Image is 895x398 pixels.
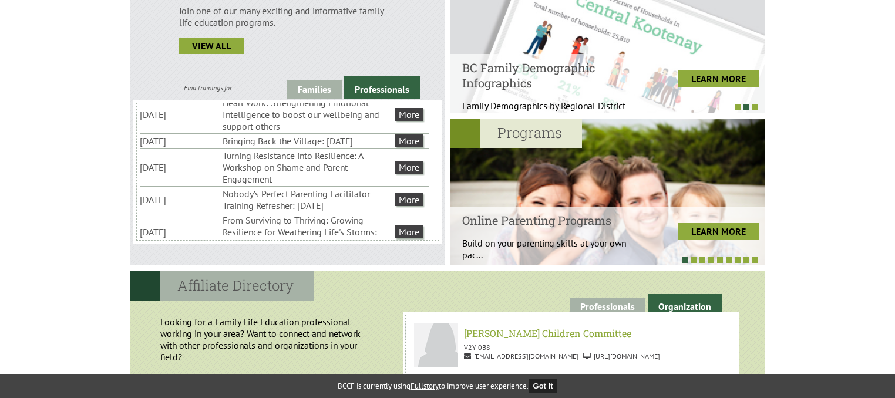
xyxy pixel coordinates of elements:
[140,225,220,239] li: [DATE]
[395,108,423,121] a: More
[130,83,287,92] div: Find trainings for:
[344,76,420,99] a: Professionals
[583,352,660,360] span: [URL][DOMAIN_NAME]
[678,223,759,240] a: LEARN MORE
[464,352,578,360] span: [EMAIL_ADDRESS][DOMAIN_NAME]
[223,187,393,213] li: Nobody’s Perfect Parenting Facilitator Training Refresher: [DATE]
[414,323,458,367] img: Langley Children Committee Alicia Rempel
[418,327,724,339] h6: [PERSON_NAME] Children Committee
[462,213,638,228] h4: Online Parenting Programs
[223,149,393,186] li: Turning Resistance into Resilience: A Workshop on Shame and Parent Engagement
[414,343,727,352] p: V2Y 0B8
[462,100,638,123] p: Family Demographics by Regional District Th...
[395,225,423,238] a: More
[179,5,396,28] p: Join one of our many exciting and informative family life education programs.
[648,294,722,316] a: Organization
[140,107,220,122] li: [DATE]
[529,379,558,393] button: Got it
[570,298,645,316] a: Professionals
[287,80,342,99] a: Families
[678,70,759,87] a: LEARN MORE
[411,381,439,391] a: Fullstory
[408,318,733,379] a: Langley Children Committee Alicia Rempel [PERSON_NAME] Children Committee V2Y 0B8 [EMAIL_ADDRESS]...
[395,134,423,147] a: More
[179,38,244,54] a: view all
[450,119,582,148] h2: Programs
[462,237,638,261] p: Build on your parenting skills at your own pac...
[395,161,423,174] a: More
[223,134,393,148] li: Bringing Back the Village: [DATE]
[130,271,314,301] h2: Affiliate Directory
[140,193,220,207] li: [DATE]
[223,96,393,133] li: Heart Work: Strengthening Emotional Intelligence to boost our wellbeing and support others
[223,213,393,251] li: From Surviving to Thriving: Growing Resilience for Weathering Life's Storms: [DATE]
[395,193,423,206] a: More
[140,160,220,174] li: [DATE]
[140,134,220,148] li: [DATE]
[462,60,638,90] h4: BC Family Demographic Infographics
[137,310,397,369] p: Looking for a Family Life Education professional working in your area? Want to connect and networ...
